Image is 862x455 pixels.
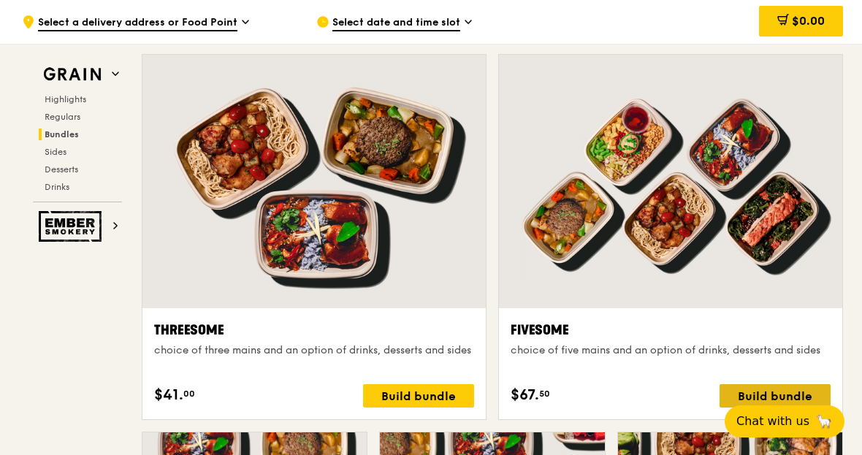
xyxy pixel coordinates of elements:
span: 🦙 [815,413,833,430]
div: choice of three mains and an option of drinks, desserts and sides [154,343,474,358]
img: Grain web logo [39,61,106,88]
button: Chat with us🦙 [725,405,844,437]
span: Highlights [45,94,86,104]
span: Regulars [45,112,80,122]
span: 00 [183,388,195,399]
span: Sides [45,147,66,157]
span: Bundles [45,129,79,139]
span: Desserts [45,164,78,175]
span: $41. [154,384,183,406]
div: Fivesome [511,320,831,340]
div: Build bundle [363,384,474,408]
span: $0.00 [792,14,825,28]
span: $67. [511,384,539,406]
div: Build bundle [720,384,831,408]
span: Drinks [45,182,69,192]
span: Select a delivery address or Food Point [38,15,237,31]
span: Select date and time slot [332,15,460,31]
span: Chat with us [736,413,809,430]
div: Threesome [154,320,474,340]
span: 50 [539,388,550,399]
img: Ember Smokery web logo [39,211,106,242]
div: choice of five mains and an option of drinks, desserts and sides [511,343,831,358]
